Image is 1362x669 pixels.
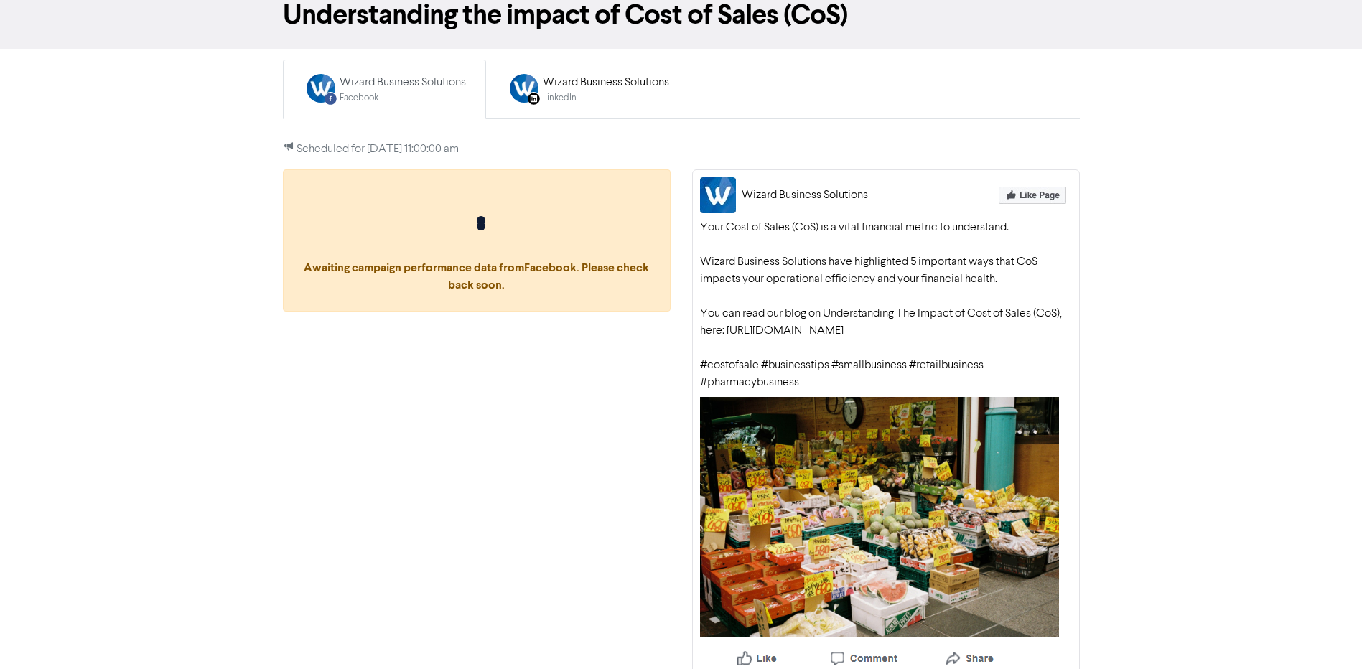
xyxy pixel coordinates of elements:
div: Facebook [340,91,466,105]
span: Awaiting campaign performance data from Facebook . Please check back soon. [298,216,656,292]
div: Wizard Business Solutions [543,74,669,91]
img: Wizard Business Solutions [700,177,736,213]
div: Wizard Business Solutions [340,74,466,91]
p: Scheduled for [DATE] 11:00:00 am [283,141,1080,158]
img: LINKEDIN [510,74,538,103]
img: FACEBOOK_POST [307,74,335,103]
div: LinkedIn [543,91,669,105]
div: Wizard Business Solutions [742,187,868,204]
div: Your Cost of Sales (CoS) is a vital financial metric to understand. Wizard Business Solutions hav... [700,219,1072,391]
iframe: Chat Widget [1290,600,1362,669]
img: Your Selected Media [700,397,1059,636]
img: Like Page [999,187,1066,204]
